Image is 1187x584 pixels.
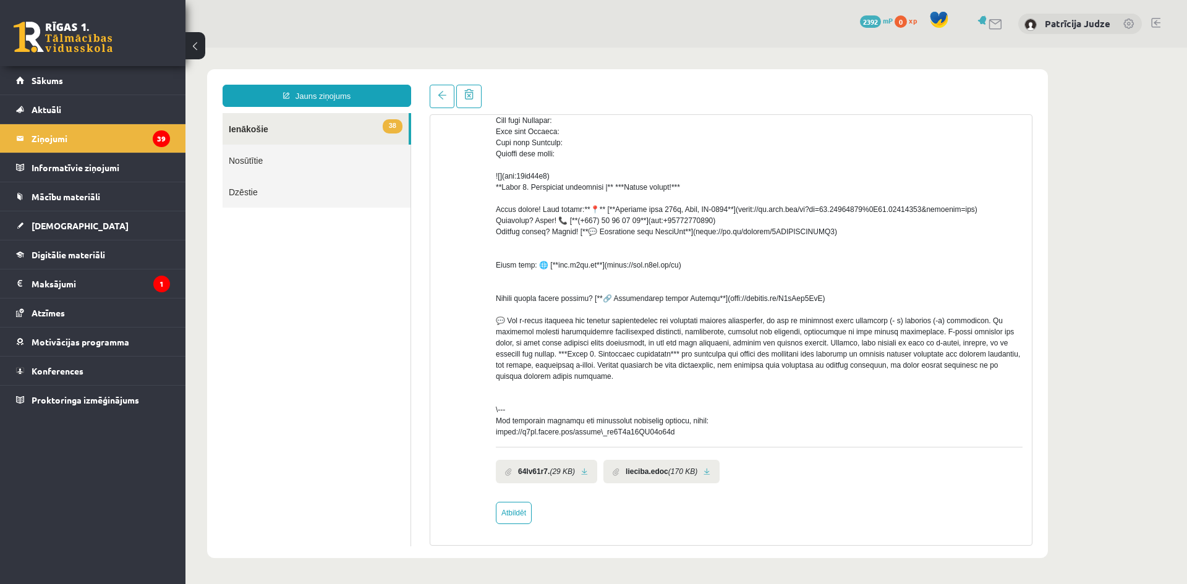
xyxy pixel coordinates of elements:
span: 2392 [860,15,881,28]
span: 0 [895,15,907,28]
span: Digitālie materiāli [32,249,105,260]
a: Jauns ziņojums [37,37,226,59]
a: Aktuāli [16,95,170,124]
legend: Maksājumi [32,269,170,298]
a: Konferences [16,357,170,385]
a: Maksājumi1 [16,269,170,298]
a: Informatīvie ziņojumi [16,153,170,182]
span: Motivācijas programma [32,336,129,347]
i: 39 [153,130,170,147]
img: Patrīcija Judze [1024,19,1037,31]
a: Proktoringa izmēģinājums [16,386,170,414]
b: lieciba.edoc [440,418,483,430]
a: Rīgas 1. Tālmācības vidusskola [14,22,113,53]
span: Sākums [32,75,63,86]
a: [DEMOGRAPHIC_DATA] [16,211,170,240]
a: 38Ienākošie [37,66,223,97]
span: Atzīmes [32,307,65,318]
legend: Ziņojumi [32,124,170,153]
span: Konferences [32,365,83,376]
i: (170 KB) [483,418,512,430]
i: 1 [153,276,170,292]
a: Patrīcija Judze [1045,17,1110,30]
a: Atbildēt [310,454,346,476]
span: Aktuāli [32,104,61,115]
a: Ziņojumi39 [16,124,170,153]
span: Mācību materiāli [32,191,100,202]
span: Proktoringa izmēģinājums [32,394,139,405]
i: (29 KB) [364,418,389,430]
span: xp [909,15,917,25]
a: Dzēstie [37,129,225,160]
legend: Informatīvie ziņojumi [32,153,170,182]
a: Sākums [16,66,170,95]
a: 2392 mP [860,15,893,25]
span: mP [883,15,893,25]
b: 64lv61r7. [333,418,364,430]
a: Motivācijas programma [16,328,170,356]
a: 0 xp [895,15,923,25]
a: Atzīmes [16,298,170,327]
a: Nosūtītie [37,97,225,129]
span: 38 [197,72,217,86]
span: [DEMOGRAPHIC_DATA] [32,220,129,231]
a: Digitālie materiāli [16,240,170,269]
a: Mācību materiāli [16,182,170,211]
